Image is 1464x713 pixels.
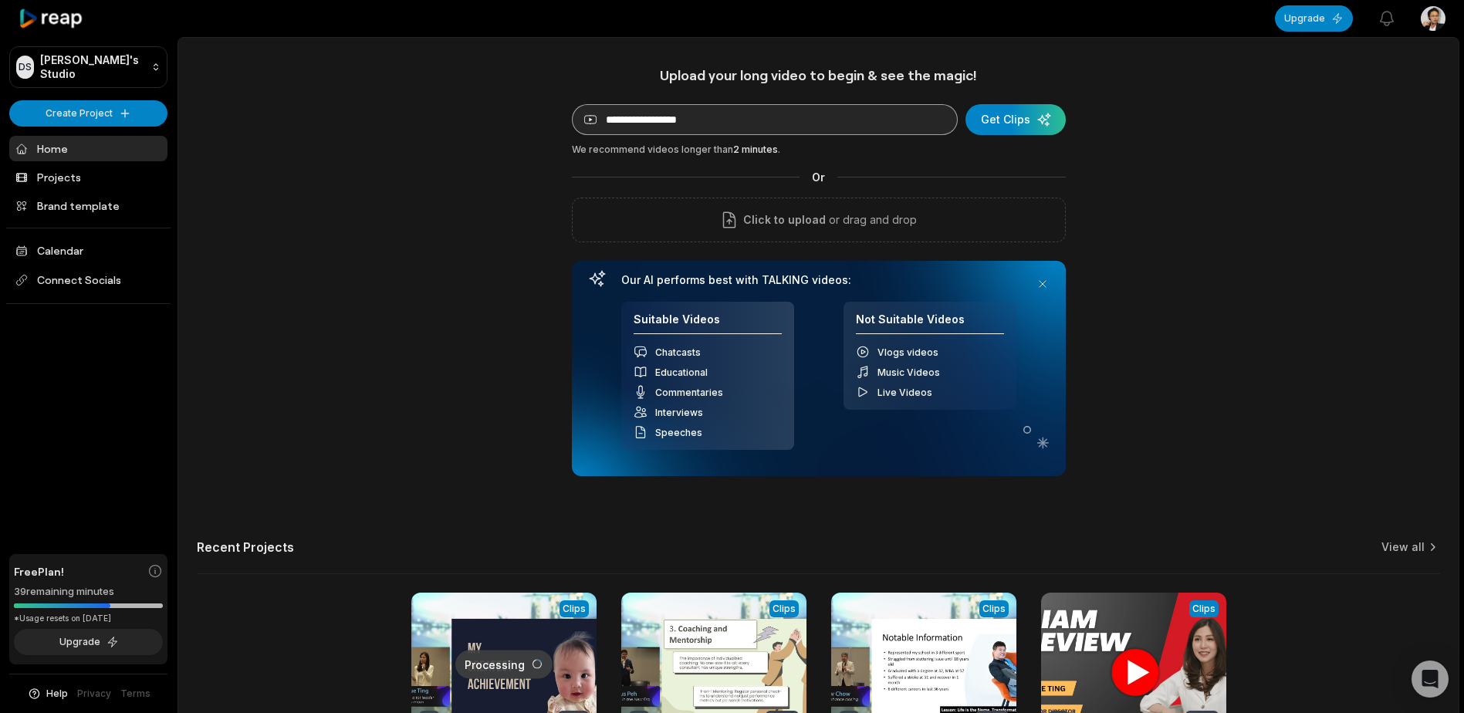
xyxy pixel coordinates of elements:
button: Upgrade [1275,5,1353,32]
span: Commentaries [655,387,723,398]
button: Help [27,687,68,701]
a: Privacy [77,687,111,701]
div: We recommend videos longer than . [572,143,1066,157]
a: Brand template [9,193,167,218]
div: Open Intercom Messenger [1412,661,1449,698]
h4: Suitable Videos [634,313,782,335]
h4: Not Suitable Videos [856,313,1004,335]
span: Click to upload [743,211,826,229]
span: Or [800,169,837,185]
h3: Our AI performs best with TALKING videos: [621,273,1016,287]
span: Connect Socials [9,266,167,294]
div: 39 remaining minutes [14,584,163,600]
span: Chatcasts [655,346,701,358]
span: Interviews [655,407,703,418]
h1: Upload your long video to begin & see the magic! [572,66,1066,84]
button: Upgrade [14,629,163,655]
span: Music Videos [877,367,940,378]
div: DS [16,56,34,79]
button: Create Project [9,100,167,127]
a: Terms [120,687,150,701]
a: Calendar [9,238,167,263]
a: Projects [9,164,167,190]
span: Speeches [655,427,702,438]
p: [PERSON_NAME]'s Studio [40,53,145,81]
h2: Recent Projects [197,539,294,555]
span: Educational [655,367,708,378]
a: View all [1381,539,1425,555]
a: Home [9,136,167,161]
span: Help [46,687,68,701]
span: Live Videos [877,387,932,398]
span: Free Plan! [14,563,64,580]
span: 2 minutes [733,144,778,155]
p: or drag and drop [826,211,917,229]
span: Vlogs videos [877,346,938,358]
div: *Usage resets on [DATE] [14,613,163,624]
button: Get Clips [965,104,1066,135]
